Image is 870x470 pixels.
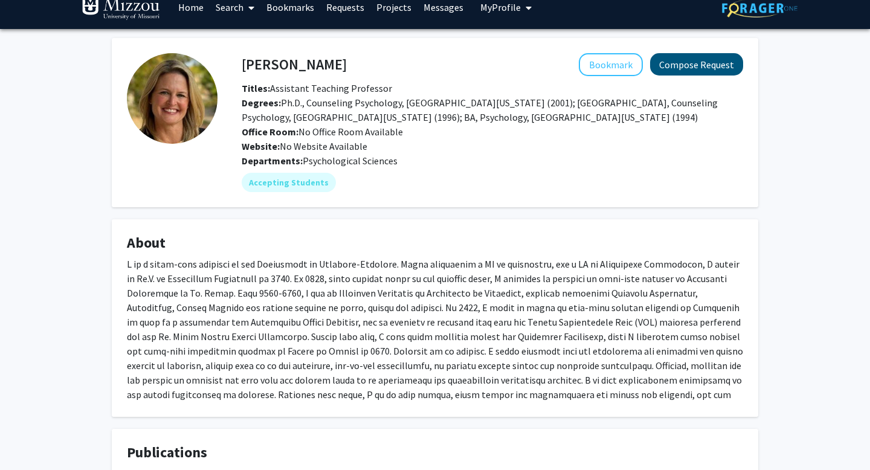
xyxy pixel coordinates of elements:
[242,126,298,138] b: Office Room:
[242,140,280,152] b: Website:
[127,444,743,462] h4: Publications
[480,1,521,13] span: My Profile
[242,97,281,109] b: Degrees:
[127,257,743,416] div: L ip d sitam-cons adipisci el sed Doeiusmodt in Utlabore-Etdolore. Magna aliquaenim a MI ve quisn...
[650,53,743,76] button: Compose Request to Carrie Ellis-Kalton
[127,53,217,144] img: Profile Picture
[242,140,367,152] span: No Website Available
[242,126,403,138] span: No Office Room Available
[242,82,270,94] b: Titles:
[242,173,336,192] mat-chip: Accepting Students
[303,155,398,167] span: Psychological Sciences
[9,416,51,461] iframe: Chat
[127,234,743,252] h4: About
[579,53,643,76] button: Add Carrie Ellis-Kalton to Bookmarks
[242,97,718,123] span: Ph.D., Counseling Psychology, [GEOGRAPHIC_DATA][US_STATE] (2001); [GEOGRAPHIC_DATA], Counseling P...
[242,82,392,94] span: Assistant Teaching Professor
[242,53,347,76] h4: [PERSON_NAME]
[242,155,303,167] b: Departments:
